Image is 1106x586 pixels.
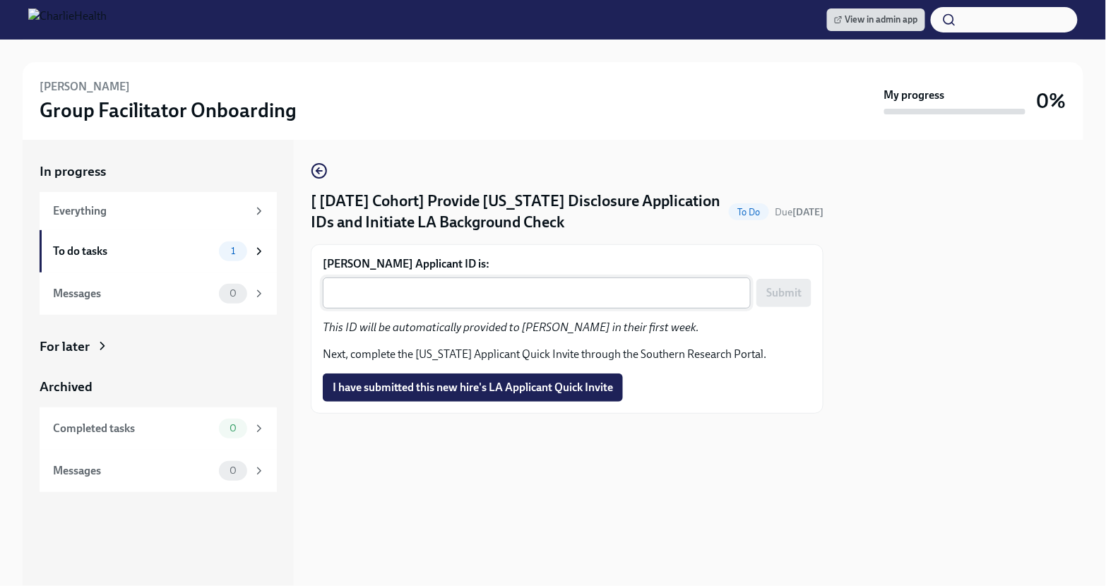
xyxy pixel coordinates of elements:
span: View in admin app [834,13,918,27]
a: To do tasks1 [40,230,277,273]
img: CharlieHealth [28,8,107,31]
div: For later [40,337,90,356]
div: Everything [53,203,247,219]
button: I have submitted this new hire's LA Applicant Quick Invite [323,373,623,402]
div: Completed tasks [53,421,213,436]
span: To Do [729,207,769,217]
a: Everything [40,192,277,230]
a: Messages0 [40,273,277,315]
em: This ID will be automatically provided to [PERSON_NAME] in their first week. [323,321,699,334]
h3: Group Facilitator Onboarding [40,97,297,123]
a: For later [40,337,277,356]
span: 0 [221,465,245,476]
h4: [ [DATE] Cohort] Provide [US_STATE] Disclosure Application IDs and Initiate LA Background Check [311,191,723,233]
div: Messages [53,463,213,479]
div: Messages [53,286,213,301]
span: 0 [221,423,245,433]
h3: 0% [1037,88,1066,114]
a: In progress [40,162,277,181]
label: [PERSON_NAME] Applicant ID is: [323,256,811,272]
a: Archived [40,378,277,396]
span: Due [775,206,823,218]
strong: [DATE] [792,206,823,218]
span: I have submitted this new hire's LA Applicant Quick Invite [333,381,613,395]
div: To do tasks [53,244,213,259]
a: Completed tasks0 [40,407,277,450]
strong: My progress [884,88,945,103]
a: Messages0 [40,450,277,492]
span: August 13th, 2025 10:00 [775,205,823,219]
h6: [PERSON_NAME] [40,79,130,95]
p: Next, complete the [US_STATE] Applicant Quick Invite through the Southern Research Portal. [323,347,811,362]
a: View in admin app [827,8,925,31]
span: 0 [221,288,245,299]
span: 1 [222,246,244,256]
